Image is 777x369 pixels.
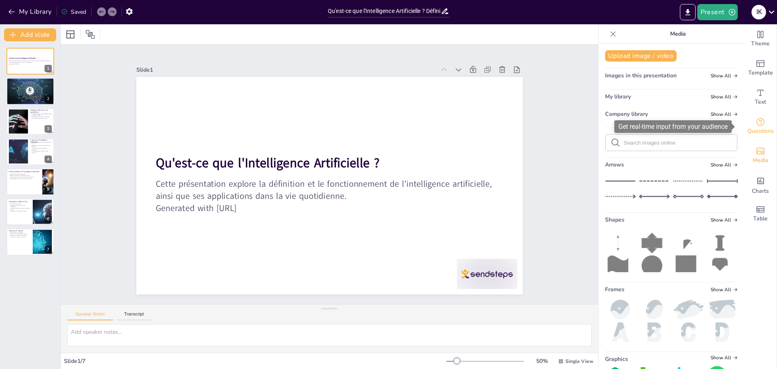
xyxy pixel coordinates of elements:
[45,65,52,72] div: 1
[707,300,738,319] img: paint.png
[9,207,30,210] p: Questions éthiques concernant l'utilisation de l'IA.
[605,161,624,169] span: Arrows
[9,170,40,173] p: Fonctionnement de l'Intelligence Artificielle
[532,357,552,365] div: 50 %
[9,173,40,175] p: Algorithmes traitant des données.
[605,355,628,363] span: Graphics
[624,140,732,146] input: Search images online
[9,200,30,203] p: Limitations et défis de l'IA
[744,170,777,199] div: Add charts and graphs
[639,300,670,319] img: oval.png
[9,79,52,81] p: Définition de l'Intelligence Artificielle
[753,156,769,165] span: Media
[4,28,56,41] button: Add slide
[45,186,52,193] div: 5
[6,228,54,255] div: 7
[9,63,52,65] p: Generated with [URL]
[9,60,52,63] p: Cette présentation explore la définition et le fonctionnement de l'intelligence artificielle, ain...
[605,286,624,293] span: Frames
[620,24,736,44] p: Media
[605,110,648,118] span: Company library
[9,81,52,82] p: L'IA simule l'intelligence humaine.
[328,5,441,17] input: Insert title
[744,24,777,53] div: Change the overall theme
[30,148,52,151] p: Personnalisation des expériences utilisateur.
[64,28,77,41] div: Layout
[45,156,52,163] div: 4
[154,160,502,220] p: Cette présentation explore la définition et le fonctionnement de l'intelligence artificielle, ain...
[153,184,500,232] p: Generated with [URL]
[711,287,738,292] span: Show all
[744,112,777,141] div: Get real-time input from your audience
[711,94,738,100] span: Show all
[605,50,677,62] button: Upload image / video
[673,322,704,342] img: c.png
[753,214,768,223] span: Table
[6,169,54,195] div: 5
[605,216,624,224] span: Shapes
[614,120,732,133] div: Get real-time input from your audience
[9,176,40,178] p: Apprentissage continu pour améliorer la précision.
[673,300,704,319] img: paint2.png
[9,211,30,212] p: Vie privée et sécurité des données.
[6,48,54,75] div: 1
[605,322,636,342] img: a.png
[9,58,36,60] strong: Qu'est-ce que l'Intelligence Artificielle ?
[639,322,670,342] img: b.png
[697,4,738,20] button: Present
[9,235,30,237] p: Expliquer l'importance et les défis.
[9,175,40,176] p: Réseaux de neurones inspirés du cerveau.
[9,205,30,207] p: Problèmes de transparence des algorithmes.
[9,82,52,84] p: L'IA inclut l'apprentissage et le raisonnement.
[752,5,766,19] div: i k
[61,8,86,16] div: Saved
[605,300,636,319] img: ball.png
[752,4,766,20] button: i k
[30,145,52,147] p: Analyse de données pour des décisions éclairées.
[565,358,593,365] span: Single View
[751,39,770,48] span: Theme
[748,68,773,77] span: Template
[30,142,52,145] p: Automatisation des tâches pour gagner du temps.
[9,230,30,232] p: Notes pour l'exposé
[6,138,54,165] div: 4
[30,117,52,119] p: Chatbots pour l'assistance client.
[680,4,696,20] button: Export to PowerPoint
[744,141,777,170] div: Add images, graphics, shapes or video
[605,93,631,100] span: My library
[45,95,52,102] div: 2
[744,199,777,228] div: Add a table
[67,311,113,320] button: Speaker Notes
[9,203,30,205] p: Biais dans les données.
[85,30,95,39] span: Position
[148,46,446,85] div: Slide 1
[6,198,54,225] div: 6
[6,108,54,135] div: 3
[30,109,52,113] p: Exemples d'IA dans la vie quotidienne
[116,311,152,320] button: Transcript
[30,151,52,154] p: Innovations grâce à l'IA dans divers domaines.
[6,78,54,105] div: 2
[9,85,52,87] p: Importance de l'IA dans le monde moderne.
[747,127,774,136] span: Questions
[9,233,30,235] p: Illustrer avec des exemples concrets.
[707,322,738,342] img: d.png
[157,136,381,177] strong: Qu'est-ce que l'Intelligence Artificielle ?
[45,246,52,253] div: 7
[45,125,52,132] div: 3
[30,139,52,143] p: À quoi sert l'Intelligence Artificielle ?
[64,357,446,365] div: Slide 1 / 7
[9,237,30,238] p: Conclure sur l'impact futur de l'IA.
[9,178,40,179] p: Reconnaissance de motifs et prise de décision.
[30,113,52,116] p: Assistants vocaux comme [PERSON_NAME] et [PERSON_NAME].
[9,84,52,85] p: Utilisation variée de l'IA dans différents secteurs.
[752,187,769,196] span: Charts
[9,232,30,234] p: Définir l'IA et ses processus.
[711,111,738,117] span: Show all
[744,83,777,112] div: Add text boxes
[744,53,777,83] div: Add ready made slides
[755,98,766,107] span: Text
[30,116,52,117] p: Recommandations de films sur Netflix.
[6,5,55,18] button: My Library
[711,217,738,223] span: Show all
